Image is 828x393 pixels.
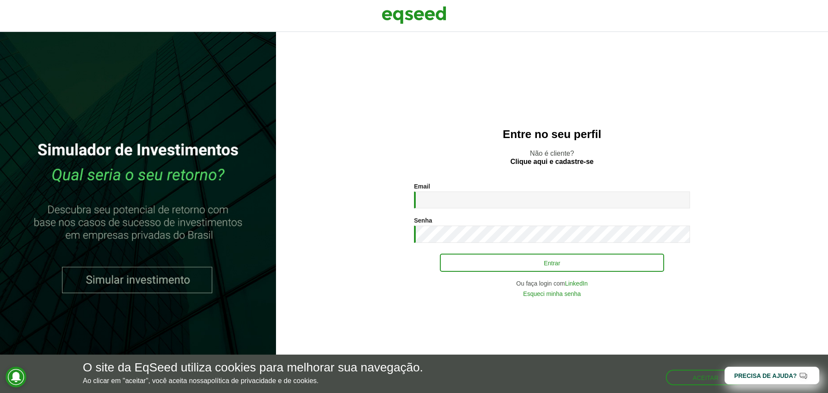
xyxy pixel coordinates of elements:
a: LinkedIn [565,280,588,286]
a: Esqueci minha senha [523,291,581,297]
img: EqSeed Logo [382,4,446,26]
label: Email [414,183,430,189]
label: Senha [414,217,432,223]
a: Clique aqui e cadastre-se [511,158,594,165]
p: Não é cliente? [293,149,811,166]
div: Ou faça login com [414,280,690,286]
h2: Entre no seu perfil [293,128,811,141]
h5: O site da EqSeed utiliza cookies para melhorar sua navegação. [83,361,423,374]
p: Ao clicar em "aceitar", você aceita nossa . [83,377,423,385]
button: Entrar [440,254,664,272]
button: Aceitar [666,370,745,385]
a: política de privacidade e de cookies [207,377,317,384]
